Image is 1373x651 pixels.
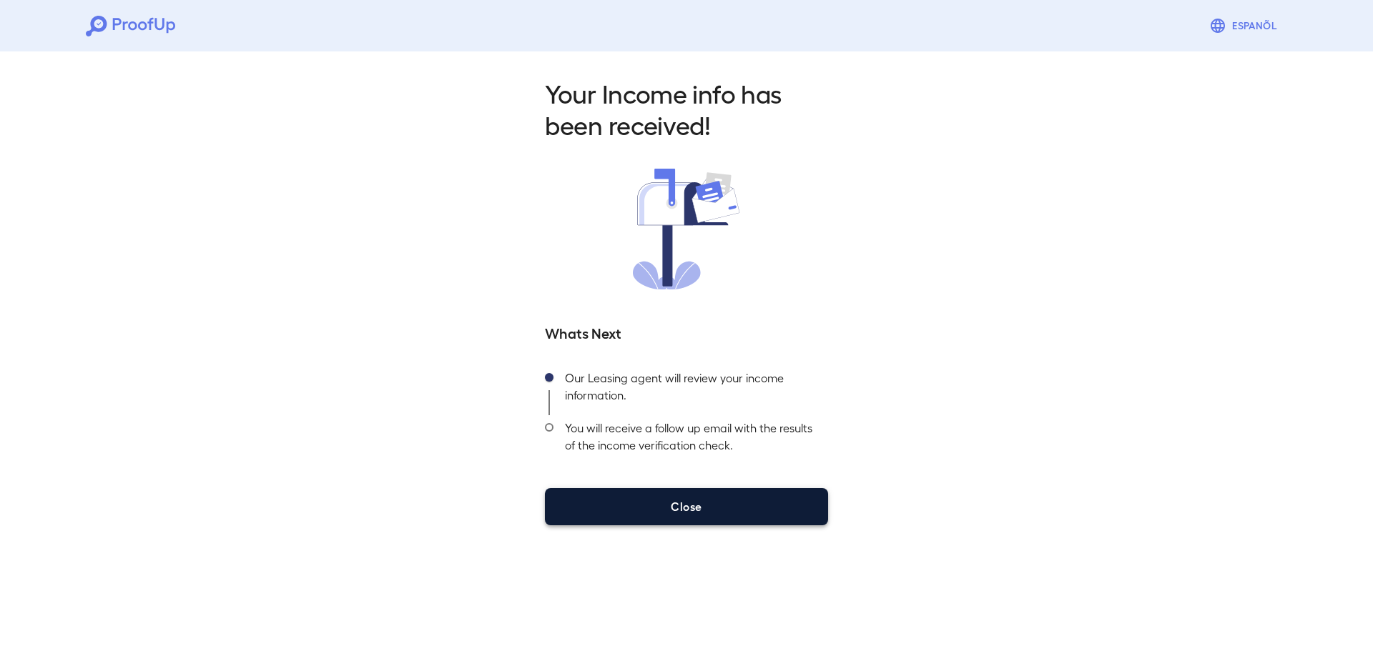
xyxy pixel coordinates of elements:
h2: Your Income info has been received! [545,77,828,140]
div: Our Leasing agent will review your income information. [553,365,828,415]
button: Close [545,488,828,525]
img: received.svg [633,169,740,289]
h5: Whats Next [545,322,828,342]
div: You will receive a follow up email with the results of the income verification check. [553,415,828,465]
button: Espanõl [1204,11,1287,40]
